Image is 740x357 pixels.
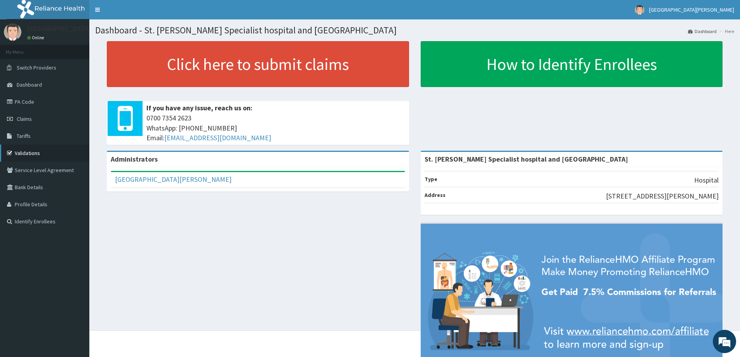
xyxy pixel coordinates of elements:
[17,64,56,71] span: Switch Providers
[27,35,46,40] a: Online
[127,4,146,23] div: Minimize live chat window
[111,155,158,164] b: Administrators
[635,5,644,15] img: User Image
[164,133,271,142] a: [EMAIL_ADDRESS][DOMAIN_NAME]
[115,175,232,184] a: [GEOGRAPHIC_DATA][PERSON_NAME]
[40,44,131,54] div: Chat with us now
[45,98,107,176] span: We're online!
[4,23,21,41] img: User Image
[17,81,42,88] span: Dashboard
[14,39,31,58] img: d_794563401_company_1708531726252_794563401
[425,192,446,199] b: Address
[717,28,734,35] li: Here
[107,41,409,87] a: Click here to submit claims
[421,41,723,87] a: How to Identify Enrollees
[694,175,719,185] p: Hospital
[17,115,32,122] span: Claims
[95,25,734,35] h1: Dashboard - St. [PERSON_NAME] Specialist hospital and [GEOGRAPHIC_DATA]
[17,132,31,139] span: Tariffs
[425,155,628,164] strong: St. [PERSON_NAME] Specialist hospital and [GEOGRAPHIC_DATA]
[649,6,734,13] span: [GEOGRAPHIC_DATA][PERSON_NAME]
[425,176,437,183] b: Type
[146,103,252,112] b: If you have any issue, reach us on:
[4,212,148,239] textarea: Type your message and hit 'Enter'
[688,28,717,35] a: Dashboard
[27,25,142,32] p: [GEOGRAPHIC_DATA][PERSON_NAME]
[146,113,405,143] span: 0700 7354 2623 WhatsApp: [PHONE_NUMBER] Email:
[606,191,719,201] p: [STREET_ADDRESS][PERSON_NAME]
